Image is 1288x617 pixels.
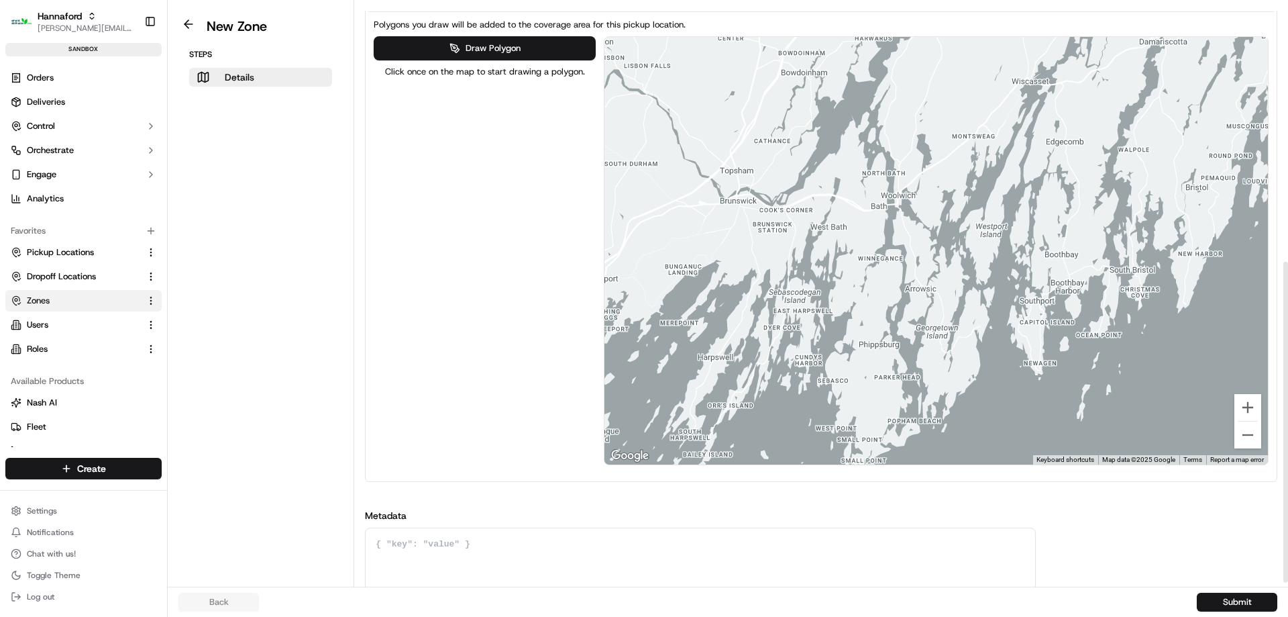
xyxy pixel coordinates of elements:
[27,271,96,283] span: Dropoff Locations
[27,169,56,181] span: Engage
[5,91,162,113] a: Deliveries
[189,49,332,60] p: Steps
[5,115,162,137] button: Control
[108,189,221,213] a: 💻API Documentation
[13,128,38,152] img: 1736555255976-a54dd68f-1ca7-489b-9aae-adbdc363a1c4
[5,587,162,606] button: Log out
[113,196,124,207] div: 💻
[11,343,140,355] a: Roles
[189,68,332,87] button: Details
[1183,456,1202,463] a: Terms (opens in new tab)
[5,523,162,542] button: Notifications
[368,11,1274,481] div: Polygon(0)Add
[5,188,162,209] a: Analytics
[5,416,162,438] button: Fleet
[5,502,162,520] button: Settings
[11,295,140,307] a: Zones
[1036,455,1094,465] button: Keyboard shortcuts
[5,314,162,336] button: Users
[1234,422,1261,448] button: Zoom out
[5,67,162,89] a: Orders
[608,447,652,465] img: Google
[27,195,103,208] span: Knowledge Base
[27,549,76,559] span: Chat with us!
[27,506,57,516] span: Settings
[11,319,140,331] a: Users
[228,132,244,148] button: Start new chat
[27,295,50,307] span: Zones
[27,343,48,355] span: Roles
[5,43,162,56] div: sandbox
[5,164,162,185] button: Engage
[11,421,156,433] a: Fleet
[133,228,162,238] span: Pylon
[5,140,162,161] button: Orchestrate
[8,189,108,213] a: 📗Knowledge Base
[5,5,139,38] button: HannafordHannaford[PERSON_NAME][EMAIL_ADDRESS][DOMAIN_NAME]
[46,128,220,142] div: Start new chat
[1210,456,1264,463] a: Report a map error
[27,120,55,132] span: Control
[27,193,64,205] span: Analytics
[374,66,595,78] span: Click once on the map to start drawing a polygon.
[5,290,162,312] button: Zones
[207,17,267,36] h1: New Zone
[27,445,58,457] span: Promise
[27,397,57,409] span: Nash AI
[127,195,215,208] span: API Documentation
[5,220,162,242] div: Favorites
[1197,593,1277,612] button: Submit
[27,319,48,331] span: Users
[374,36,595,60] button: Draw Polygon
[5,392,162,414] button: Nash AI
[1234,394,1261,421] button: Zoom in
[5,458,162,479] button: Create
[608,447,652,465] a: Open this area in Google Maps (opens a new window)
[27,591,54,602] span: Log out
[374,19,686,30] span: Polygons you draw will be added to the coverage area for this pickup location.
[77,462,106,475] span: Create
[11,246,140,258] a: Pickup Locations
[11,271,140,283] a: Dropoff Locations
[5,371,162,392] div: Available Products
[27,96,65,108] span: Deliveries
[27,144,74,156] span: Orchestrate
[46,142,170,152] div: We're available if you need us!
[27,570,80,581] span: Toggle Theme
[5,338,162,360] button: Roles
[11,11,32,32] img: Hannaford
[5,544,162,563] button: Chat with us!
[5,242,162,263] button: Pickup Locations
[13,196,24,207] div: 📗
[225,70,254,84] p: Details
[5,566,162,585] button: Toggle Theme
[365,509,1277,522] h3: Metadata
[13,13,40,40] img: Nash
[1102,456,1175,463] span: Map data ©2025 Google
[27,421,46,433] span: Fleet
[11,397,156,409] a: Nash AI
[27,72,54,84] span: Orders
[27,527,74,538] span: Notifications
[27,246,94,258] span: Pickup Locations
[38,9,82,23] button: Hannaford
[35,87,241,101] input: Got a question? Start typing here...
[5,266,162,287] button: Dropoff Locations
[11,445,156,457] a: Promise
[38,23,133,34] button: [PERSON_NAME][EMAIL_ADDRESS][DOMAIN_NAME]
[13,54,244,75] p: Welcome 👋
[95,227,162,238] a: Powered byPylon
[5,440,162,462] button: Promise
